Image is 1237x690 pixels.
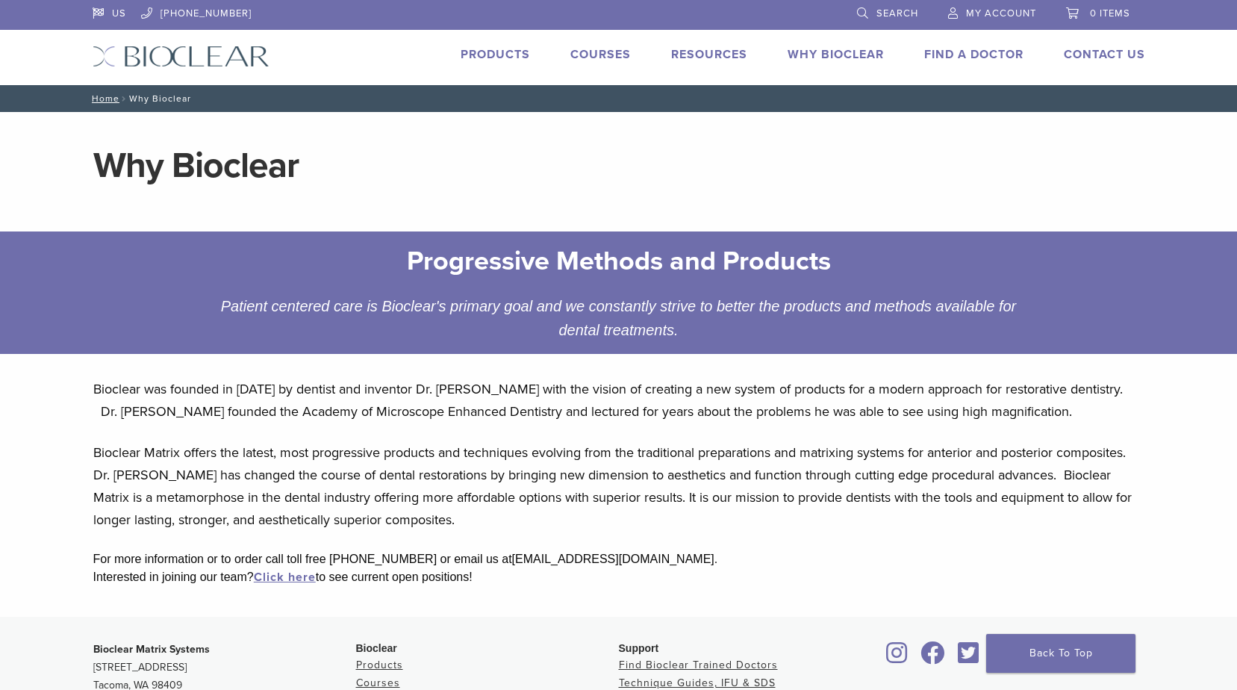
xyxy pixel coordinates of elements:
a: Technique Guides, IFU & SDS [619,677,776,689]
a: Find A Doctor [924,47,1023,62]
a: Courses [356,677,400,689]
h1: Why Bioclear [93,148,1144,184]
p: Bioclear was founded in [DATE] by dentist and inventor Dr. [PERSON_NAME] with the vision of creat... [93,378,1144,423]
a: Contact Us [1064,47,1145,62]
a: Products [461,47,530,62]
div: Interested in joining our team? to see current open positions! [93,568,1144,586]
strong: Bioclear Matrix Systems [93,643,210,656]
span: Support [619,642,659,654]
p: Bioclear Matrix offers the latest, most progressive products and techniques evolving from the tra... [93,441,1144,531]
a: Find Bioclear Trained Doctors [619,659,778,671]
a: Why Bioclear [788,47,884,62]
span: My Account [966,7,1036,19]
a: Click here [254,570,316,585]
a: Bioclear [916,650,950,665]
a: Resources [671,47,747,62]
span: / [119,95,129,102]
a: Bioclear [953,650,985,665]
a: Courses [570,47,631,62]
a: Products [356,659,403,671]
div: For more information or to order call toll free [PHONE_NUMBER] or email us at [EMAIL_ADDRESS][DOM... [93,550,1144,568]
span: Bioclear [356,642,397,654]
img: Bioclear [93,46,269,67]
h2: Progressive Methods and Products [217,243,1020,279]
a: Home [87,93,119,104]
a: Bioclear [882,650,913,665]
span: 0 items [1090,7,1130,19]
span: Search [876,7,918,19]
nav: Why Bioclear [81,85,1156,112]
div: Patient centered care is Bioclear's primary goal and we constantly strive to better the products ... [206,294,1031,342]
a: Back To Top [986,634,1135,673]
